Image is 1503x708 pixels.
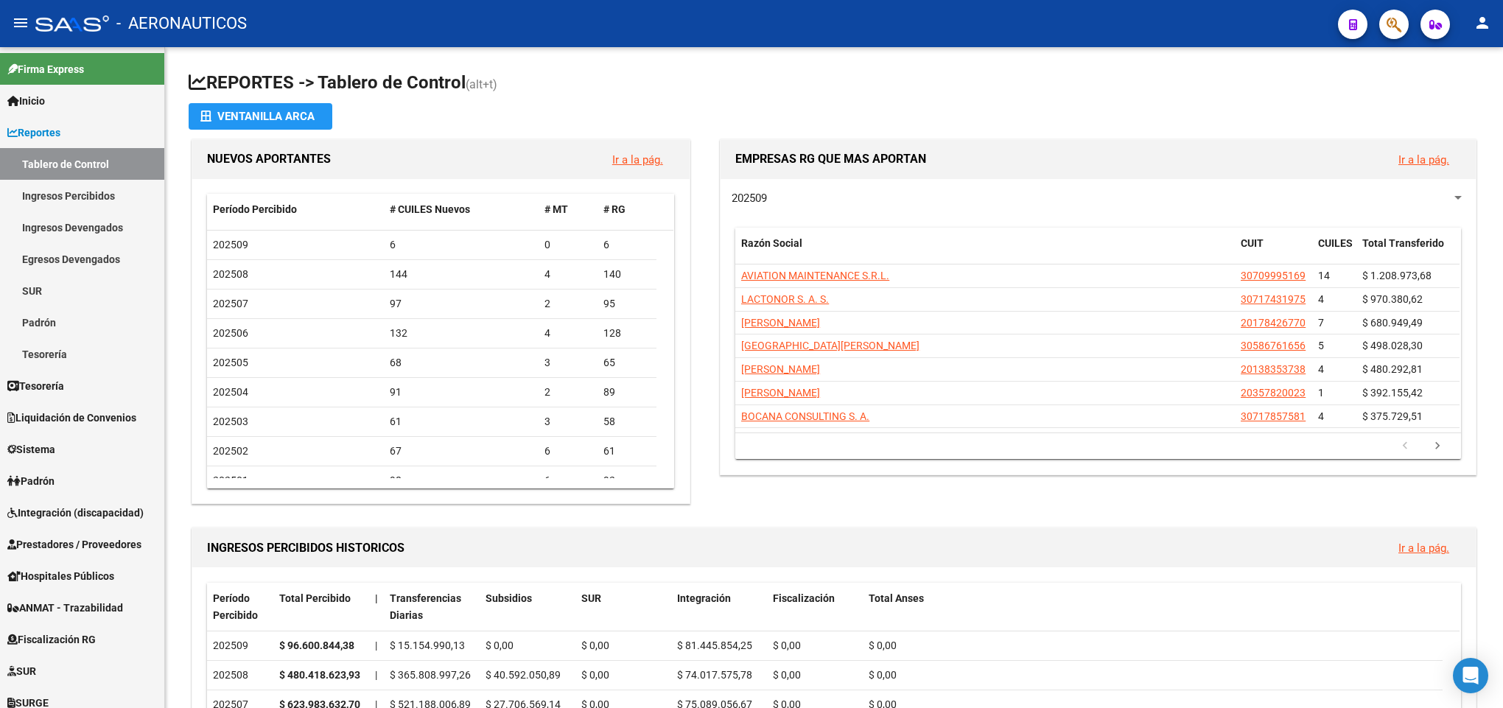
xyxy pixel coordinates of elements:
span: EMPRESAS RG QUE MAS APORTAN [735,152,926,166]
div: 67 [390,443,533,460]
span: Reportes [7,125,60,141]
span: INGRESOS PERCIBIDOS HISTORICOS [207,541,404,555]
div: 202509 [213,637,267,654]
div: 95 [603,295,651,312]
span: # RG [603,203,626,215]
span: NUEVOS APORTANTES [207,152,331,166]
span: CUIT [1241,237,1264,249]
div: Open Intercom Messenger [1453,658,1488,693]
span: $ 74.017.575,78 [677,669,752,681]
div: 4 [544,266,592,283]
span: 202502 [213,445,248,457]
span: $ 392.155,42 [1362,387,1423,399]
a: go to next page [1423,438,1451,455]
datatable-header-cell: Total Percibido [273,583,369,631]
span: 20357820023 [1241,387,1306,399]
datatable-header-cell: # CUILES Nuevos [384,194,539,225]
h1: REPORTES -> Tablero de Control [189,71,1479,97]
a: Ir a la pág. [612,153,663,167]
span: $ 365.808.997,26 [390,669,471,681]
button: Ventanilla ARCA [189,103,332,130]
span: [PERSON_NAME] [741,317,820,329]
datatable-header-cell: Subsidios [480,583,575,631]
span: Total Anses [869,592,924,604]
span: Hospitales Públicos [7,568,114,584]
a: Ir a la pág. [1398,541,1449,555]
div: 6 [390,236,533,253]
span: $ 0,00 [581,639,609,651]
datatable-header-cell: Total Anses [863,583,1443,631]
span: (alt+t) [466,77,497,91]
datatable-header-cell: # RG [598,194,656,225]
div: 4 [544,325,592,342]
span: Fiscalización [773,592,835,604]
span: Subsidios [486,592,532,604]
div: 132 [390,325,533,342]
button: Ir a la pág. [1387,534,1461,561]
span: Inicio [7,93,45,109]
datatable-header-cell: Razón Social [735,228,1235,276]
span: LACTONOR S. A. S. [741,293,829,305]
span: Integración [677,592,731,604]
span: Período Percibido [213,203,297,215]
span: | [375,669,377,681]
span: Tesorería [7,378,64,394]
span: AVIATION MAINTENANCE S.R.L. [741,270,889,281]
span: 20178426770 [1241,317,1306,329]
datatable-header-cell: Integración [671,583,767,631]
datatable-header-cell: Período Percibido [207,583,273,631]
span: $ 1.208.973,68 [1362,270,1432,281]
span: SUR [581,592,601,604]
span: Firma Express [7,61,84,77]
span: Período Percibido [213,592,258,621]
span: 4 [1318,363,1324,375]
span: $ 0,00 [869,669,897,681]
span: [GEOGRAPHIC_DATA][PERSON_NAME] [741,340,919,351]
span: $ 0,00 [773,669,801,681]
span: $ 375.729,51 [1362,410,1423,422]
span: Total Transferido [1362,237,1444,249]
div: 2 [544,295,592,312]
datatable-header-cell: Fiscalización [767,583,863,631]
div: 3 [544,413,592,430]
span: $ 40.592.050,89 [486,669,561,681]
div: 2 [544,384,592,401]
span: 5 [1318,340,1324,351]
div: 61 [390,413,533,430]
div: 202508 [213,667,267,684]
span: Liquidación de Convenios [7,410,136,426]
div: 98 [390,472,533,489]
button: Ir a la pág. [1387,146,1461,173]
datatable-header-cell: # MT [539,194,598,225]
span: 202509 [213,239,248,250]
span: | [375,592,378,604]
datatable-header-cell: CUIT [1235,228,1312,276]
span: [PERSON_NAME] [741,363,820,375]
span: $ 0,00 [869,639,897,651]
datatable-header-cell: Total Transferido [1356,228,1460,276]
span: 202506 [213,327,248,339]
span: 30717431975 [1241,293,1306,305]
span: SUR [7,663,36,679]
div: Ventanilla ARCA [200,103,320,130]
div: 65 [603,354,651,371]
span: 30717857581 [1241,410,1306,422]
datatable-header-cell: Período Percibido [207,194,384,225]
span: 202507 [213,298,248,309]
span: 14 [1318,270,1330,281]
span: 1 [1318,387,1324,399]
span: Fiscalización RG [7,631,96,648]
span: CUILES [1318,237,1353,249]
div: 128 [603,325,651,342]
span: 7 [1318,317,1324,329]
span: $ 0,00 [581,669,609,681]
span: $ 480.292,81 [1362,363,1423,375]
div: 91 [390,384,533,401]
span: Transferencias Diarias [390,592,461,621]
div: 6 [544,443,592,460]
span: $ 498.028,30 [1362,340,1423,351]
span: Padrón [7,473,55,489]
span: Prestadores / Proveedores [7,536,141,553]
span: 202501 [213,474,248,486]
span: - AERONAUTICOS [116,7,247,40]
